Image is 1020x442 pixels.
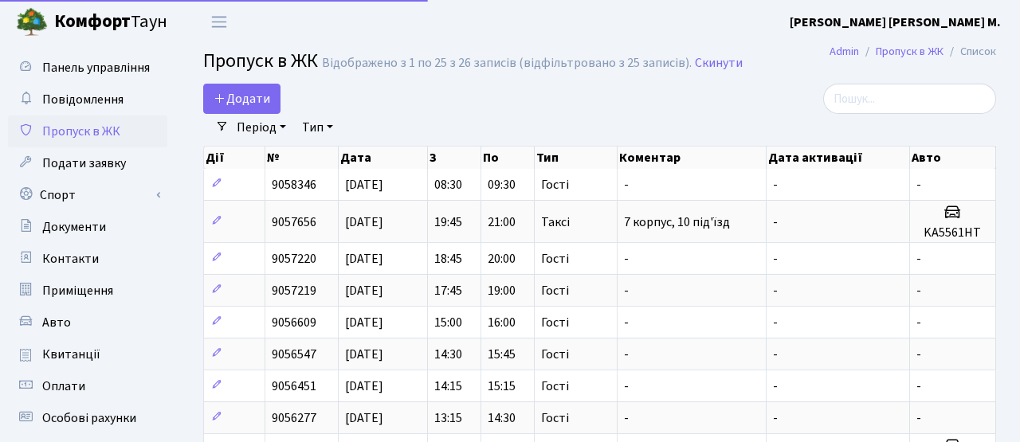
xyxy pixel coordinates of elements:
[54,9,131,34] b: Комфорт
[823,84,996,114] input: Пошук...
[42,282,113,299] span: Приміщення
[541,380,569,393] span: Гості
[345,282,383,299] span: [DATE]
[916,250,921,268] span: -
[345,250,383,268] span: [DATE]
[272,346,316,363] span: 9056547
[42,409,136,427] span: Особові рахунки
[541,284,569,297] span: Гості
[8,307,167,338] a: Авто
[428,147,481,169] th: З
[345,409,383,427] span: [DATE]
[8,370,167,402] a: Оплати
[434,213,462,231] span: 19:45
[488,314,516,331] span: 16:00
[790,13,1001,32] a: [PERSON_NAME] [PERSON_NAME] М.
[8,338,167,370] a: Квитанції
[624,409,629,427] span: -
[916,282,921,299] span: -
[8,179,167,211] a: Спорт
[910,147,996,169] th: Авто
[345,346,383,363] span: [DATE]
[54,9,167,36] span: Таун
[204,147,265,169] th: Дії
[16,6,48,38] img: logo.png
[345,176,383,194] span: [DATE]
[8,115,167,147] a: Пропуск в ЖК
[8,402,167,434] a: Особові рахунки
[272,377,316,395] span: 9056451
[42,314,71,331] span: Авто
[830,43,859,60] a: Admin
[434,314,462,331] span: 15:00
[488,250,516,268] span: 20:00
[773,377,778,395] span: -
[541,412,569,424] span: Гості
[624,176,629,194] span: -
[272,282,316,299] span: 9057219
[806,35,1020,68] nav: breadcrumb
[214,90,270,108] span: Додати
[434,282,462,299] span: 17:45
[339,147,428,169] th: Дата
[203,47,318,75] span: Пропуск в ЖК
[434,176,462,194] span: 08:30
[265,147,339,169] th: №
[916,176,921,194] span: -
[488,282,516,299] span: 19:00
[790,14,1001,31] b: [PERSON_NAME] [PERSON_NAME] М.
[42,218,106,236] span: Документи
[916,225,989,241] h5: KA5561HT
[773,314,778,331] span: -
[916,377,921,395] span: -
[773,213,778,231] span: -
[272,213,316,231] span: 9057656
[618,147,767,169] th: Коментар
[42,91,124,108] span: Повідомлення
[8,52,167,84] a: Панель управління
[773,282,778,299] span: -
[773,250,778,268] span: -
[624,377,629,395] span: -
[481,147,535,169] th: По
[272,314,316,331] span: 9056609
[199,9,239,35] button: Переключити навігацію
[767,147,909,169] th: Дата активації
[42,377,85,395] span: Оплати
[624,213,730,231] span: 7 корпус, 10 під'їзд
[230,114,292,141] a: Період
[42,250,99,268] span: Контакти
[624,314,629,331] span: -
[695,56,743,71] a: Скинути
[434,377,462,395] span: 14:15
[272,409,316,427] span: 9056277
[322,56,692,71] div: Відображено з 1 по 25 з 26 записів (відфільтровано з 25 записів).
[8,243,167,275] a: Контакти
[42,59,150,76] span: Панель управління
[488,213,516,231] span: 21:00
[488,176,516,194] span: 09:30
[434,409,462,427] span: 13:15
[541,316,569,329] span: Гості
[916,314,921,331] span: -
[773,176,778,194] span: -
[916,409,921,427] span: -
[876,43,943,60] a: Пропуск в ЖК
[8,275,167,307] a: Приміщення
[272,176,316,194] span: 9058346
[434,346,462,363] span: 14:30
[773,346,778,363] span: -
[434,250,462,268] span: 18:45
[541,252,569,265] span: Гості
[488,409,516,427] span: 14:30
[203,84,280,114] a: Додати
[916,346,921,363] span: -
[345,377,383,395] span: [DATE]
[345,314,383,331] span: [DATE]
[8,211,167,243] a: Документи
[773,409,778,427] span: -
[272,250,316,268] span: 9057220
[541,216,570,229] span: Таксі
[8,84,167,115] a: Повідомлення
[943,43,996,61] li: Список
